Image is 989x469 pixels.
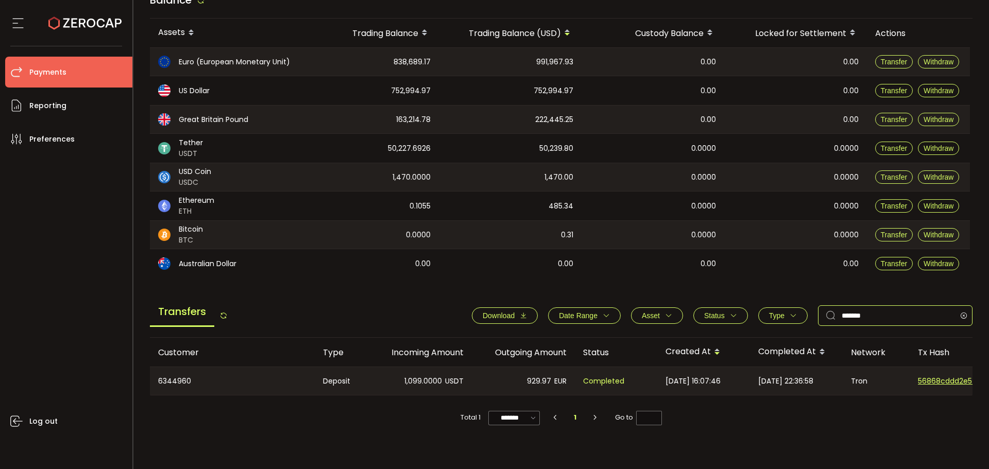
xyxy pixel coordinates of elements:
[691,229,716,241] span: 0.0000
[179,177,211,188] span: USDC
[179,57,290,67] span: Euro (European Monetary Unit)
[924,58,953,66] span: Withdraw
[388,143,431,154] span: 50,227.6926
[310,24,439,42] div: Trading Balance
[881,86,908,95] span: Transfer
[924,173,953,181] span: Withdraw
[150,24,310,42] div: Assets
[29,65,66,80] span: Payments
[881,231,908,239] span: Transfer
[758,375,813,387] span: [DATE] 22:36:58
[29,132,75,147] span: Preferences
[396,114,431,126] span: 163,214.78
[559,311,598,320] span: Date Range
[158,257,170,270] img: aud_portfolio.svg
[558,258,573,270] span: 0.00
[631,307,683,324] button: Asset
[875,170,913,184] button: Transfer
[158,171,170,183] img: usdc_portfolio.svg
[701,56,716,68] span: 0.00
[918,170,959,184] button: Withdraw
[657,343,750,361] div: Created At
[394,56,431,68] span: 838,689.17
[393,171,431,183] span: 1,470.0000
[924,259,953,268] span: Withdraw
[843,258,859,270] span: 0.00
[691,200,716,212] span: 0.0000
[179,166,211,177] span: USD Coin
[179,258,236,269] span: Australian Dollar
[439,24,582,42] div: Trading Balance (USD)
[179,148,203,159] span: USDT
[483,311,515,320] span: Download
[406,229,431,241] span: 0.0000
[583,375,624,387] span: Completed
[369,346,472,358] div: Incoming Amount
[875,199,913,213] button: Transfer
[179,235,203,246] span: BTC
[527,375,551,387] span: 929.97
[843,56,859,68] span: 0.00
[179,114,248,125] span: Great Britain Pound
[666,375,721,387] span: [DATE] 16:07:46
[924,231,953,239] span: Withdraw
[554,375,567,387] span: EUR
[150,346,315,358] div: Customer
[918,55,959,68] button: Withdraw
[918,113,959,126] button: Withdraw
[875,228,913,241] button: Transfer
[918,257,959,270] button: Withdraw
[315,346,369,358] div: Type
[461,410,481,425] span: Total 1
[918,84,959,97] button: Withdraw
[769,311,785,320] span: Type
[924,202,953,210] span: Withdraw
[875,113,913,126] button: Transfer
[158,113,170,126] img: gbp_portfolio.svg
[724,24,867,42] div: Locked for Settlement
[881,58,908,66] span: Transfer
[875,257,913,270] button: Transfer
[843,85,859,97] span: 0.00
[445,375,464,387] span: USDT
[642,311,660,320] span: Asset
[834,200,859,212] span: 0.0000
[158,84,170,97] img: usd_portfolio.svg
[924,144,953,152] span: Withdraw
[875,84,913,97] button: Transfer
[536,56,573,68] span: 991,967.93
[158,56,170,68] img: eur_portfolio.svg
[315,367,369,395] div: Deposit
[937,420,989,469] iframe: Chat Widget
[539,143,573,154] span: 50,239.80
[750,343,843,361] div: Completed At
[150,367,315,395] div: 6344960
[404,375,442,387] span: 1,099.0000
[701,258,716,270] span: 0.00
[881,115,908,124] span: Transfer
[758,307,808,324] button: Type
[881,202,908,210] span: Transfer
[179,195,214,206] span: Ethereum
[881,259,908,268] span: Transfer
[561,229,573,241] span: 0.31
[535,114,573,126] span: 222,445.25
[415,258,431,270] span: 0.00
[834,229,859,241] span: 0.0000
[410,200,431,212] span: 0.1055
[701,85,716,97] span: 0.00
[472,346,575,358] div: Outgoing Amount
[158,142,170,154] img: usdt_portfolio.svg
[549,200,573,212] span: 485.34
[582,24,724,42] div: Custody Balance
[615,410,662,425] span: Go to
[834,143,859,154] span: 0.0000
[867,27,970,39] div: Actions
[834,171,859,183] span: 0.0000
[179,224,203,235] span: Bitcoin
[472,307,538,324] button: Download
[29,98,66,113] span: Reporting
[704,311,725,320] span: Status
[924,86,953,95] span: Withdraw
